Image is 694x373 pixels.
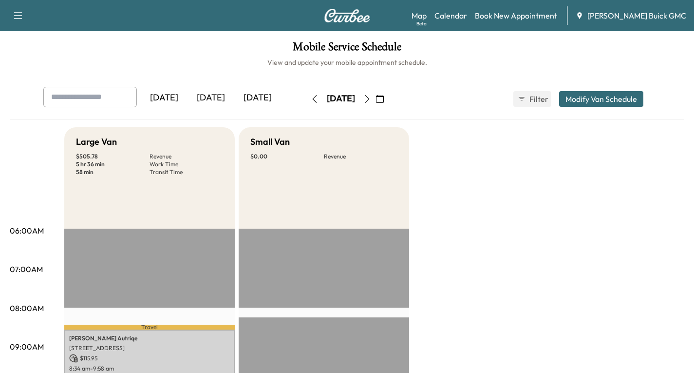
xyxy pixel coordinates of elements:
[141,87,188,109] div: [DATE]
[150,160,223,168] p: Work Time
[10,58,684,67] h6: View and update your mobile appointment schedule.
[434,10,467,21] a: Calendar
[10,302,44,314] p: 08:00AM
[76,135,117,149] h5: Large Van
[529,93,547,105] span: Filter
[150,153,223,160] p: Revenue
[327,93,355,105] div: [DATE]
[69,344,230,352] p: [STREET_ADDRESS]
[10,225,44,236] p: 06:00AM
[10,341,44,353] p: 09:00AM
[188,87,234,109] div: [DATE]
[69,365,230,373] p: 8:34 am - 9:58 am
[587,10,686,21] span: [PERSON_NAME] Buick GMC
[69,334,230,342] p: [PERSON_NAME] Autriqe
[64,325,235,329] p: Travel
[69,354,230,363] p: $ 115.95
[513,91,551,107] button: Filter
[250,135,290,149] h5: Small Van
[475,10,557,21] a: Book New Appointment
[412,10,427,21] a: MapBeta
[76,153,150,160] p: $ 505.78
[416,20,427,27] div: Beta
[10,263,43,275] p: 07:00AM
[76,168,150,176] p: 58 min
[324,153,397,160] p: Revenue
[150,168,223,176] p: Transit Time
[559,91,643,107] button: Modify Van Schedule
[324,9,371,22] img: Curbee Logo
[250,153,324,160] p: $ 0.00
[10,41,684,58] h1: Mobile Service Schedule
[76,160,150,168] p: 5 hr 36 min
[234,87,281,109] div: [DATE]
